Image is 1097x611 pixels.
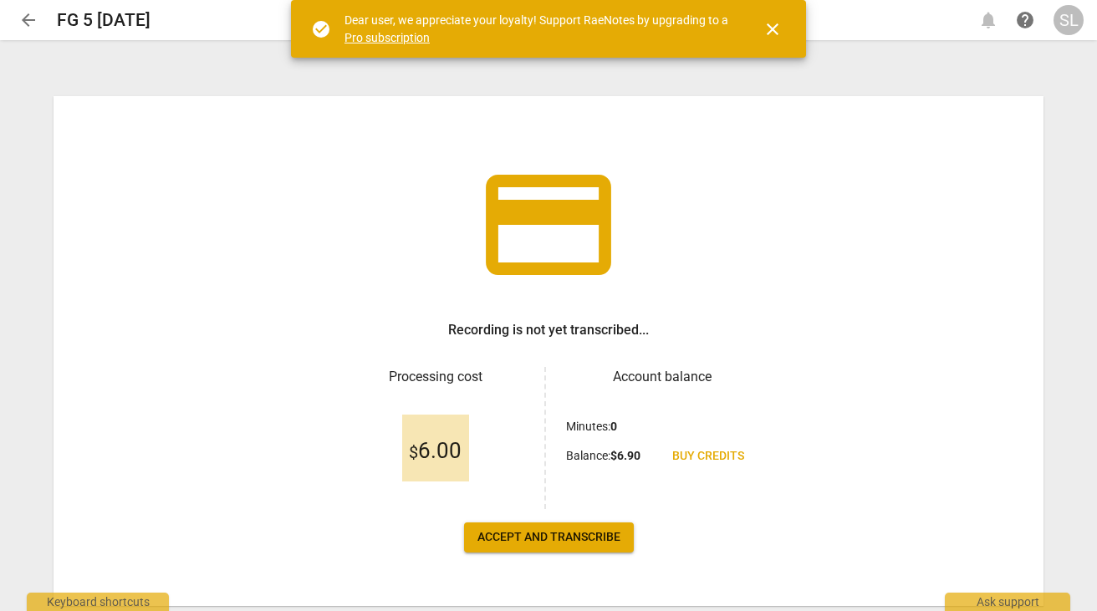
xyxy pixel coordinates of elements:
p: Balance : [566,447,640,465]
a: Help [1010,5,1040,35]
span: $ [409,442,418,462]
span: arrow_back [18,10,38,30]
div: Ask support [945,593,1070,611]
a: Buy credits [659,441,758,471]
span: 6.00 [409,439,462,464]
button: SL [1054,5,1084,35]
button: Close [753,9,793,49]
a: Pro subscription [344,31,430,44]
div: Dear user, we appreciate your loyalty! Support RaeNotes by upgrading to a [344,12,732,46]
span: check_circle [311,19,331,39]
b: $ 6.90 [610,449,640,462]
span: close [763,19,783,39]
span: credit_card [473,150,624,300]
div: Keyboard shortcuts [27,593,169,611]
span: Accept and transcribe [477,529,620,546]
h3: Account balance [566,367,758,387]
b: 0 [610,420,617,433]
h3: Recording is not yet transcribed... [448,320,649,340]
p: Minutes : [566,418,617,435]
button: Accept and transcribe [464,522,634,552]
h2: FG 5 [DATE] [57,10,151,31]
span: Buy credits [672,448,744,465]
h3: Processing cost [339,367,531,387]
span: help [1015,10,1035,30]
